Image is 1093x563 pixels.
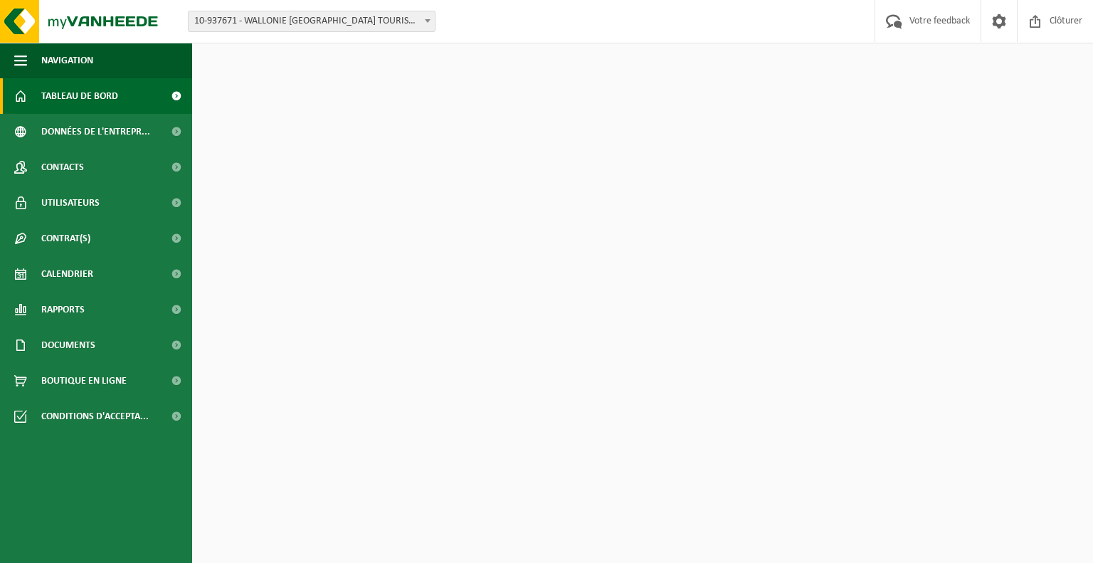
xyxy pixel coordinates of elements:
span: Navigation [41,43,93,78]
span: Contacts [41,149,84,185]
span: Données de l'entrepr... [41,114,150,149]
span: Rapports [41,292,85,327]
span: Calendrier [41,256,93,292]
span: Tableau de bord [41,78,118,114]
span: Contrat(s) [41,221,90,256]
span: 10-937671 - WALLONIE BELGIQUE TOURISME - NAMUR [189,11,435,31]
span: Conditions d'accepta... [41,399,149,434]
span: Boutique en ligne [41,363,127,399]
span: 10-937671 - WALLONIE BELGIQUE TOURISME - NAMUR [188,11,435,32]
span: Documents [41,327,95,363]
span: Utilisateurs [41,185,100,221]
